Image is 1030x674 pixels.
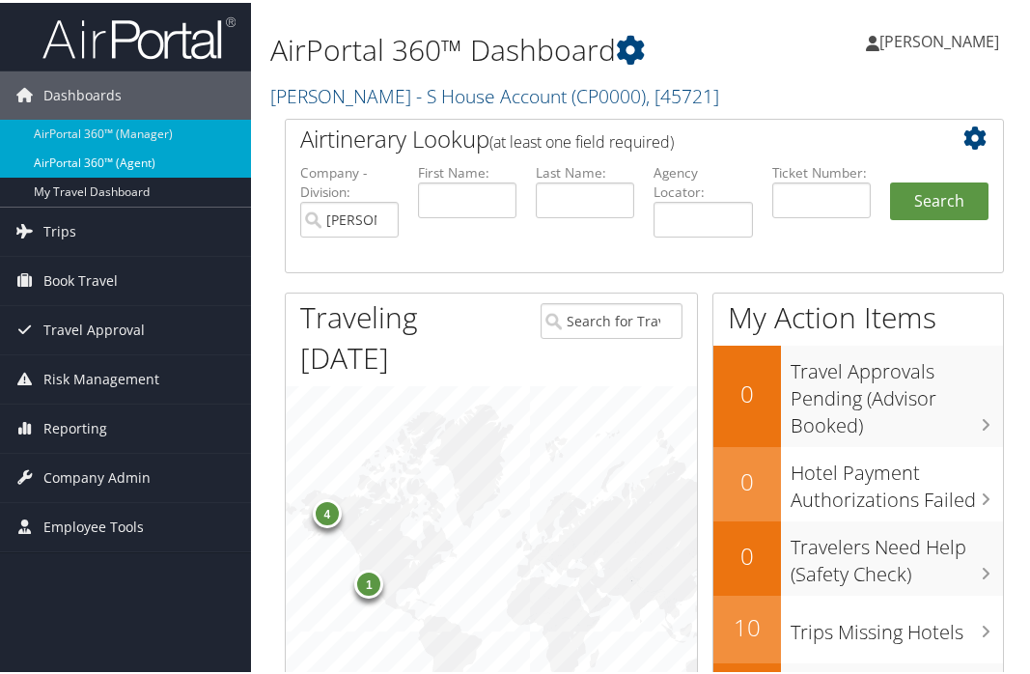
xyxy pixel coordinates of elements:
[43,205,76,253] span: Trips
[43,451,151,499] span: Company Admin
[713,463,781,495] h2: 0
[43,352,159,401] span: Risk Management
[791,346,1003,436] h3: Travel Approvals Pending (Advisor Booked)
[713,519,1003,593] a: 0Travelers Need Help (Safety Check)
[43,303,145,351] span: Travel Approval
[772,160,871,180] label: Ticket Number:
[43,254,118,302] span: Book Travel
[791,606,1003,643] h3: Trips Missing Hotels
[300,160,399,200] label: Company - Division:
[300,295,512,376] h1: Traveling [DATE]
[536,160,634,180] label: Last Name:
[43,500,144,548] span: Employee Tools
[300,120,929,153] h2: Airtinerary Lookup
[713,375,781,407] h2: 0
[571,80,646,106] span: ( CP0000 )
[418,160,516,180] label: First Name:
[541,300,683,336] input: Search for Traveler
[43,402,107,450] span: Reporting
[890,180,988,218] button: Search
[654,160,752,200] label: Agency Locator:
[791,521,1003,585] h3: Travelers Need Help (Safety Check)
[866,10,1018,68] a: [PERSON_NAME]
[713,343,1003,444] a: 0Travel Approvals Pending (Advisor Booked)
[879,28,999,49] span: [PERSON_NAME]
[713,295,1003,335] h1: My Action Items
[713,593,1003,660] a: 10Trips Missing Hotels
[713,537,781,570] h2: 0
[43,69,122,117] span: Dashboards
[791,447,1003,511] h3: Hotel Payment Authorizations Failed
[313,496,342,525] div: 4
[713,444,1003,519] a: 0Hotel Payment Authorizations Failed
[270,27,769,68] h1: AirPortal 360™ Dashboard
[355,567,384,596] div: 1
[270,80,719,106] a: [PERSON_NAME] - S House Account
[646,80,719,106] span: , [ 45721 ]
[713,608,781,641] h2: 10
[42,13,236,58] img: airportal-logo.png
[489,128,674,150] span: (at least one field required)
